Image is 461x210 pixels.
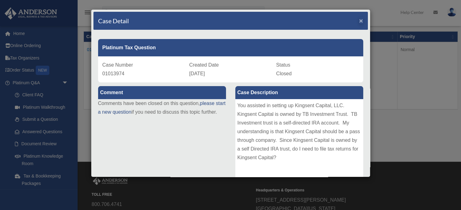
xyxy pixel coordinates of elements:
span: [DATE] [189,71,205,76]
span: Closed [276,71,292,76]
span: Status [276,62,290,68]
span: Case Number [102,62,133,68]
h4: Case Detail [98,16,129,25]
button: Close [359,17,363,24]
label: Comment [98,86,226,99]
div: Platinum Tax Question [98,39,363,56]
label: Case Description [235,86,363,99]
span: 01013974 [102,71,124,76]
p: Comments have been closed on this question, if you need to discuss this topic further. [98,99,226,116]
a: please start a new question [98,101,226,115]
span: × [359,17,363,24]
span: Created Date [189,62,219,68]
div: You assisted in setting up Kingsent Capital, LLC. Kingsent Capital is owned by TB Investment Trus... [235,99,363,192]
